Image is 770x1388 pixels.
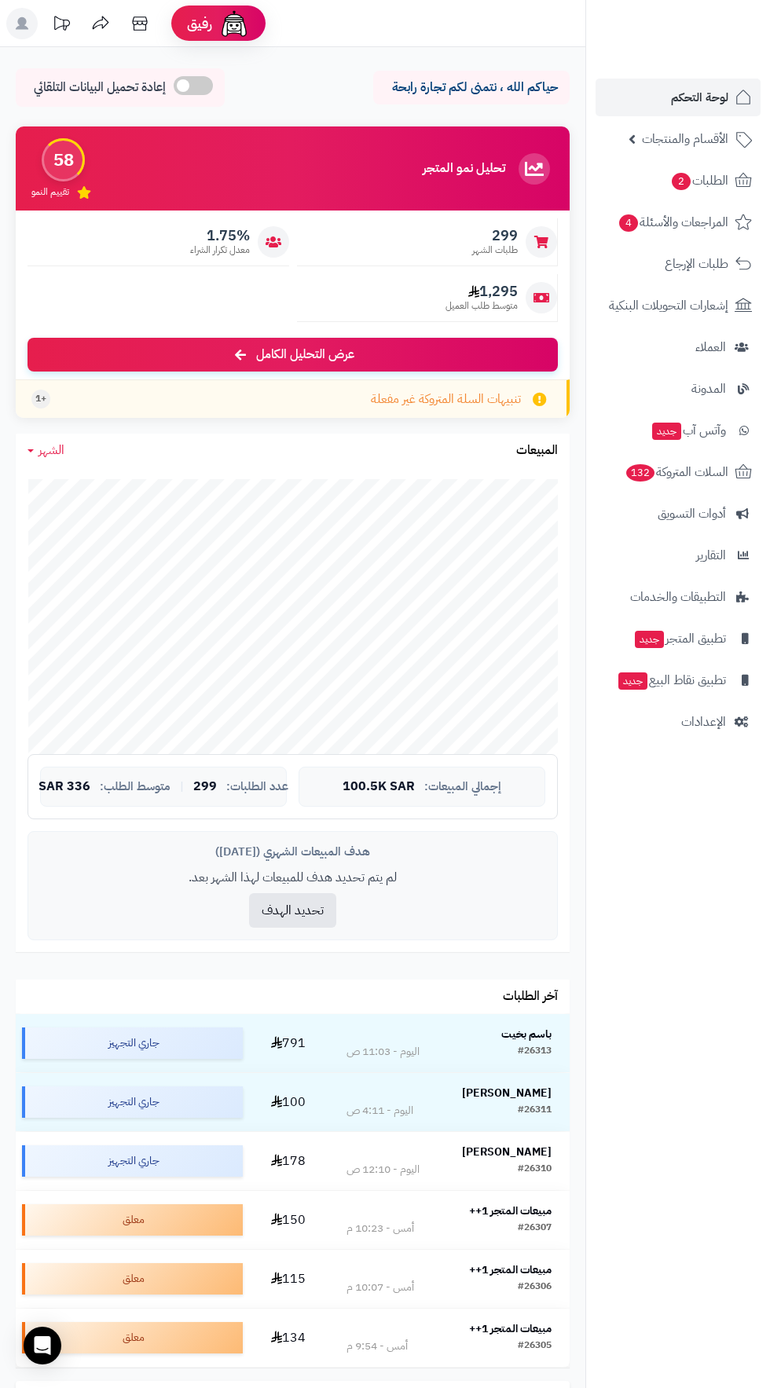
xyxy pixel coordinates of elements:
[24,1327,61,1364] div: Open Intercom Messenger
[671,86,728,108] span: لوحة التحكم
[596,661,761,699] a: تطبيق نقاط البيعجديد
[35,392,46,405] span: +1
[343,780,415,794] span: 100.5K SAR
[346,1280,414,1295] div: أمس - 10:07 م
[190,227,250,244] span: 1.75%
[346,1221,414,1236] div: أمس - 10:23 م
[696,544,726,566] span: التقارير
[469,1262,552,1278] strong: مبيعات المتجر 1++
[346,1162,420,1177] div: اليوم - 12:10 ص
[518,1162,552,1177] div: #26310
[42,8,81,43] a: تحديثات المنصة
[256,346,354,364] span: عرض التحليل الكامل
[596,412,761,449] a: وآتس آبجديد
[22,1322,243,1353] div: معلق
[462,1085,552,1101] strong: [PERSON_NAME]
[22,1145,243,1177] div: جاري التجهيز
[249,1014,328,1072] td: 791
[501,1026,552,1042] strong: باسم بخيت
[518,1103,552,1119] div: #26311
[518,1221,552,1236] div: #26307
[642,128,728,150] span: الأقسام والمنتجات
[626,464,654,482] span: 132
[249,1191,328,1249] td: 150
[423,162,505,176] h3: تحليل نمو المتجر
[658,503,726,525] span: أدوات التسويق
[249,1132,328,1190] td: 178
[596,79,761,116] a: لوحة التحكم
[596,203,761,241] a: المراجعات والأسئلة4
[619,214,638,232] span: 4
[218,8,250,39] img: ai-face.png
[193,780,217,794] span: 299
[596,620,761,657] a: تطبيق المتجرجديد
[445,283,518,300] span: 1,295
[190,244,250,257] span: معدل تكرار الشراء
[670,170,728,192] span: الطلبات
[22,1086,243,1118] div: جاري التجهيز
[31,185,69,199] span: تقييم النمو
[518,1280,552,1295] div: #26306
[695,336,726,358] span: العملاء
[618,211,728,233] span: المراجعات والأسئلة
[596,328,761,366] a: العملاء
[596,578,761,616] a: التطبيقات والخدمات
[40,869,545,887] p: لم يتم تحديد هدف للمبيعات لهذا الشهر بعد.
[469,1203,552,1219] strong: مبيعات المتجر 1++
[652,423,681,440] span: جديد
[249,893,336,928] button: تحديد الهدف
[609,295,728,317] span: إشعارات التحويلات البنكية
[462,1144,552,1160] strong: [PERSON_NAME]
[100,780,170,793] span: متوسط الطلب:
[424,780,501,793] span: إجمالي المبيعات:
[249,1309,328,1367] td: 134
[472,244,518,257] span: طلبات الشهر
[516,444,558,458] h3: المبيعات
[617,669,726,691] span: تطبيق نقاط البيع
[445,299,518,313] span: متوسط طلب العميل
[596,453,761,491] a: السلات المتروكة132
[691,378,726,400] span: المدونة
[518,1044,552,1060] div: #26313
[633,628,726,650] span: تطبيق المتجر
[518,1339,552,1354] div: #26305
[226,780,288,793] span: عدد الطلبات:
[38,780,90,794] span: 336 SAR
[27,338,558,372] a: عرض التحليل الكامل
[596,537,761,574] a: التقارير
[22,1204,243,1236] div: معلق
[27,441,64,460] a: الشهر
[38,441,64,460] span: الشهر
[22,1263,243,1295] div: معلق
[346,1044,420,1060] div: اليوم - 11:03 ص
[469,1320,552,1337] strong: مبيعات المتجر 1++
[635,631,664,648] span: جديد
[180,781,184,793] span: |
[618,672,647,690] span: جديد
[249,1250,328,1308] td: 115
[503,990,558,1004] h3: آخر الطلبات
[371,390,521,408] span: تنبيهات السلة المتروكة غير مفعلة
[346,1339,408,1354] div: أمس - 9:54 م
[596,162,761,200] a: الطلبات2
[651,419,726,441] span: وآتس آب
[472,227,518,244] span: 299
[630,586,726,608] span: التطبيقات والخدمات
[22,1027,243,1059] div: جاري التجهيز
[187,14,212,33] span: رفيق
[681,711,726,733] span: الإعدادات
[596,495,761,533] a: أدوات التسويق
[346,1103,413,1119] div: اليوم - 4:11 ص
[40,844,545,860] div: هدف المبيعات الشهري ([DATE])
[665,253,728,275] span: طلبات الإرجاع
[596,703,761,741] a: الإعدادات
[596,370,761,408] a: المدونة
[249,1073,328,1131] td: 100
[625,461,728,483] span: السلات المتروكة
[672,173,691,190] span: 2
[385,79,558,97] p: حياكم الله ، نتمنى لكم تجارة رابحة
[596,287,761,324] a: إشعارات التحويلات البنكية
[596,245,761,283] a: طلبات الإرجاع
[34,79,166,97] span: إعادة تحميل البيانات التلقائي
